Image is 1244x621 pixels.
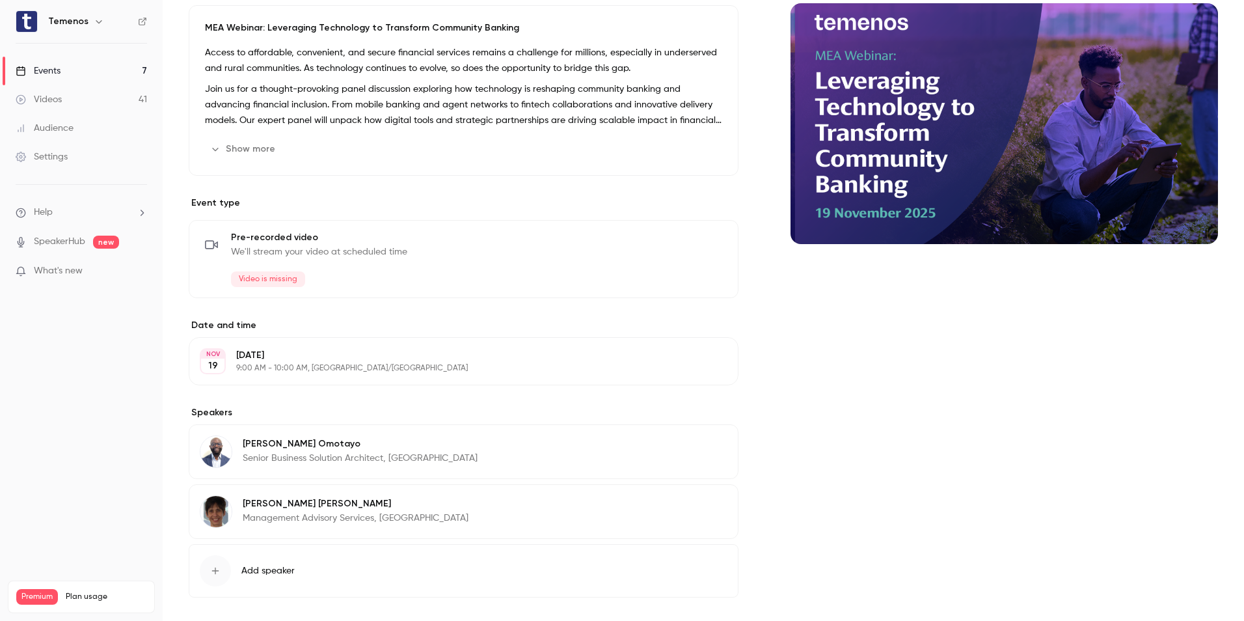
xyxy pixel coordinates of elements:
[34,206,53,219] span: Help
[231,245,407,258] span: We'll stream your video at scheduled time
[34,235,85,249] a: SpeakerHub
[243,497,468,510] p: [PERSON_NAME] [PERSON_NAME]
[16,11,37,32] img: Temenos
[243,452,478,465] p: Senior Business Solution Architect, [GEOGRAPHIC_DATA]
[201,350,224,359] div: NOV
[189,319,738,332] label: Date and time
[131,266,147,277] iframe: Noticeable Trigger
[189,197,738,210] p: Event type
[16,93,62,106] div: Videos
[236,363,669,374] p: 9:00 AM - 10:00 AM, [GEOGRAPHIC_DATA]/[GEOGRAPHIC_DATA]
[16,64,61,77] div: Events
[243,437,478,450] p: [PERSON_NAME] Omotayo
[200,496,232,527] img: Lynn Peterson
[205,45,722,76] p: Access to affordable, convenient, and secure financial services remains a challenge for millions,...
[16,122,74,135] div: Audience
[93,236,119,249] span: new
[236,349,669,362] p: [DATE]
[231,231,407,244] span: Pre-recorded video
[189,424,738,479] div: Henry Omotayo[PERSON_NAME] OmotayoSenior Business Solution Architect, [GEOGRAPHIC_DATA]
[208,359,218,372] p: 19
[189,544,738,598] button: Add speaker
[205,81,722,128] p: Join us for a thought-provoking panel discussion exploring how technology is reshaping community ...
[231,271,305,287] span: Video is missing
[16,150,68,163] div: Settings
[16,206,147,219] li: help-dropdown-opener
[66,592,146,602] span: Plan usage
[200,436,232,467] img: Henry Omotayo
[34,264,83,278] span: What's new
[48,15,88,28] h6: Temenos
[243,512,468,525] p: Management Advisory Services, [GEOGRAPHIC_DATA]
[205,139,283,159] button: Show more
[189,406,738,419] label: Speakers
[189,484,738,539] div: Lynn Peterson[PERSON_NAME] [PERSON_NAME]Management Advisory Services, [GEOGRAPHIC_DATA]
[241,564,295,577] span: Add speaker
[205,21,722,34] p: MEA Webinar: Leveraging Technology to Transform Community Banking
[16,589,58,605] span: Premium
